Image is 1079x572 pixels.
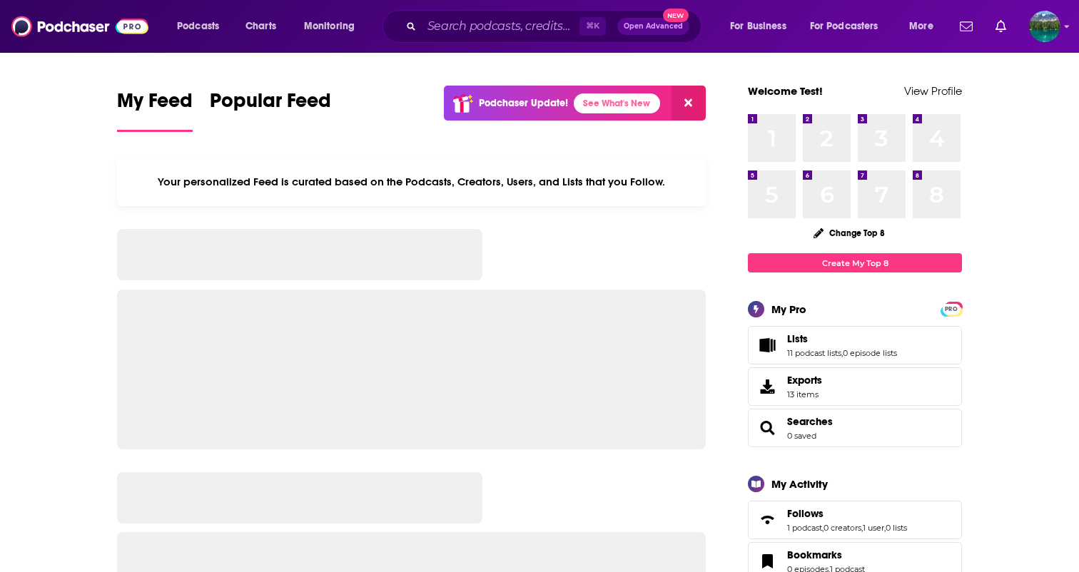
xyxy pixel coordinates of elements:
a: Follows [753,510,781,530]
a: 0 episode lists [843,348,897,358]
span: My Feed [117,88,193,121]
button: open menu [899,15,951,38]
a: Searches [787,415,833,428]
div: Your personalized Feed is curated based on the Podcasts, Creators, Users, and Lists that you Follow. [117,158,706,206]
a: Bookmarks [787,548,865,561]
span: Exports [753,377,781,397]
span: Exports [787,374,822,387]
span: ⌘ K [579,17,606,36]
span: Lists [787,332,808,345]
button: open menu [801,15,899,38]
div: My Activity [771,477,828,491]
span: PRO [943,304,960,315]
button: open menu [167,15,238,38]
span: 13 items [787,389,822,399]
span: , [861,523,863,533]
a: Exports [748,367,962,406]
img: Podchaser - Follow, Share and Rate Podcasts [11,13,148,40]
span: Follows [748,501,962,539]
p: Podchaser Update! [479,97,568,109]
a: 1 user [863,523,884,533]
button: open menu [720,15,804,38]
a: Bookmarks [753,551,781,571]
a: View Profile [904,84,962,98]
a: Lists [787,332,897,345]
span: Bookmarks [787,548,842,561]
span: , [841,348,843,358]
span: Monitoring [304,16,355,36]
span: Follows [787,507,824,520]
span: , [822,523,824,533]
a: 0 creators [824,523,861,533]
a: 11 podcast lists [787,348,841,358]
span: Logged in as SamTest2341 [1029,11,1060,42]
span: Lists [748,326,962,364]
div: My Pro [771,302,806,316]
a: Popular Feed [210,88,331,132]
span: Searches [748,409,962,447]
button: open menu [294,15,373,38]
div: Search podcasts, credits, & more... [396,10,715,43]
button: Show profile menu [1029,11,1060,42]
button: Change Top 8 [805,224,893,242]
a: 0 saved [787,431,816,441]
button: Open AdvancedNew [617,18,689,35]
a: Charts [236,15,285,38]
a: Searches [753,418,781,438]
img: User Profile [1029,11,1060,42]
span: For Podcasters [810,16,878,36]
a: Create My Top 8 [748,253,962,272]
span: Popular Feed [210,88,331,121]
a: See What's New [574,93,660,113]
span: Charts [245,16,276,36]
a: 1 podcast [787,523,822,533]
a: Lists [753,335,781,355]
a: Welcome Test! [748,84,823,98]
span: Open Advanced [624,23,683,30]
a: Follows [787,507,907,520]
span: , [884,523,886,533]
input: Search podcasts, credits, & more... [422,15,579,38]
span: For Business [730,16,786,36]
a: Show notifications dropdown [954,14,978,39]
span: More [909,16,933,36]
span: New [663,9,689,22]
a: PRO [943,303,960,314]
a: 0 lists [886,523,907,533]
a: My Feed [117,88,193,132]
a: Show notifications dropdown [990,14,1012,39]
span: Podcasts [177,16,219,36]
